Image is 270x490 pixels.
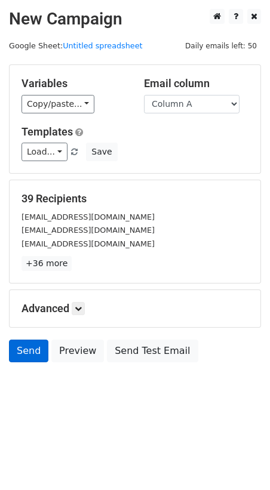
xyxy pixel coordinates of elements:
iframe: Chat Widget [210,433,270,490]
small: Google Sheet: [9,41,143,50]
small: [EMAIL_ADDRESS][DOMAIN_NAME] [22,212,155,221]
a: Daily emails left: 50 [181,41,261,50]
button: Save [86,143,117,161]
h5: Email column [144,77,248,90]
a: Copy/paste... [22,95,94,113]
span: Daily emails left: 50 [181,39,261,53]
h5: Advanced [22,302,248,315]
a: Send Test Email [107,340,198,362]
h2: New Campaign [9,9,261,29]
a: Preview [51,340,104,362]
small: [EMAIL_ADDRESS][DOMAIN_NAME] [22,226,155,235]
a: Load... [22,143,67,161]
a: Send [9,340,48,362]
h5: 39 Recipients [22,192,248,205]
h5: Variables [22,77,126,90]
small: [EMAIL_ADDRESS][DOMAIN_NAME] [22,239,155,248]
a: Templates [22,125,73,138]
a: Untitled spreadsheet [63,41,142,50]
a: +36 more [22,256,72,271]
